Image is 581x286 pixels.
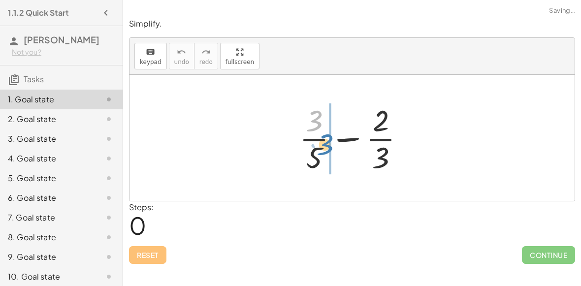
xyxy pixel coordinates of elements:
[8,231,87,243] div: 8. Goal state
[140,59,161,65] span: keypad
[146,46,155,58] i: keyboard
[8,133,87,145] div: 3. Goal state
[103,133,115,145] i: Task not started.
[201,46,211,58] i: redo
[12,47,115,57] div: Not you?
[103,153,115,164] i: Task not started.
[199,59,213,65] span: redo
[129,210,146,240] span: 0
[103,212,115,223] i: Task not started.
[220,43,259,69] button: fullscreen
[169,43,194,69] button: undoundo
[103,192,115,204] i: Task not started.
[103,172,115,184] i: Task not started.
[103,251,115,263] i: Task not started.
[24,34,99,45] span: [PERSON_NAME]
[8,212,87,223] div: 7. Goal state
[8,7,69,19] h4: 1.1.2 Quick Start
[8,192,87,204] div: 6. Goal state
[8,113,87,125] div: 2. Goal state
[8,172,87,184] div: 5. Goal state
[549,6,575,16] span: Saving…
[24,74,44,84] span: Tasks
[103,271,115,283] i: Task not started.
[194,43,218,69] button: redoredo
[103,94,115,105] i: Task not started.
[8,153,87,164] div: 4. Goal state
[129,202,154,212] label: Steps:
[8,251,87,263] div: 9. Goal state
[129,18,575,30] p: Simplify.
[174,59,189,65] span: undo
[177,46,186,58] i: undo
[134,43,167,69] button: keyboardkeypad
[103,113,115,125] i: Task not started.
[226,59,254,65] span: fullscreen
[103,231,115,243] i: Task not started.
[8,94,87,105] div: 1. Goal state
[8,271,87,283] div: 10. Goal state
